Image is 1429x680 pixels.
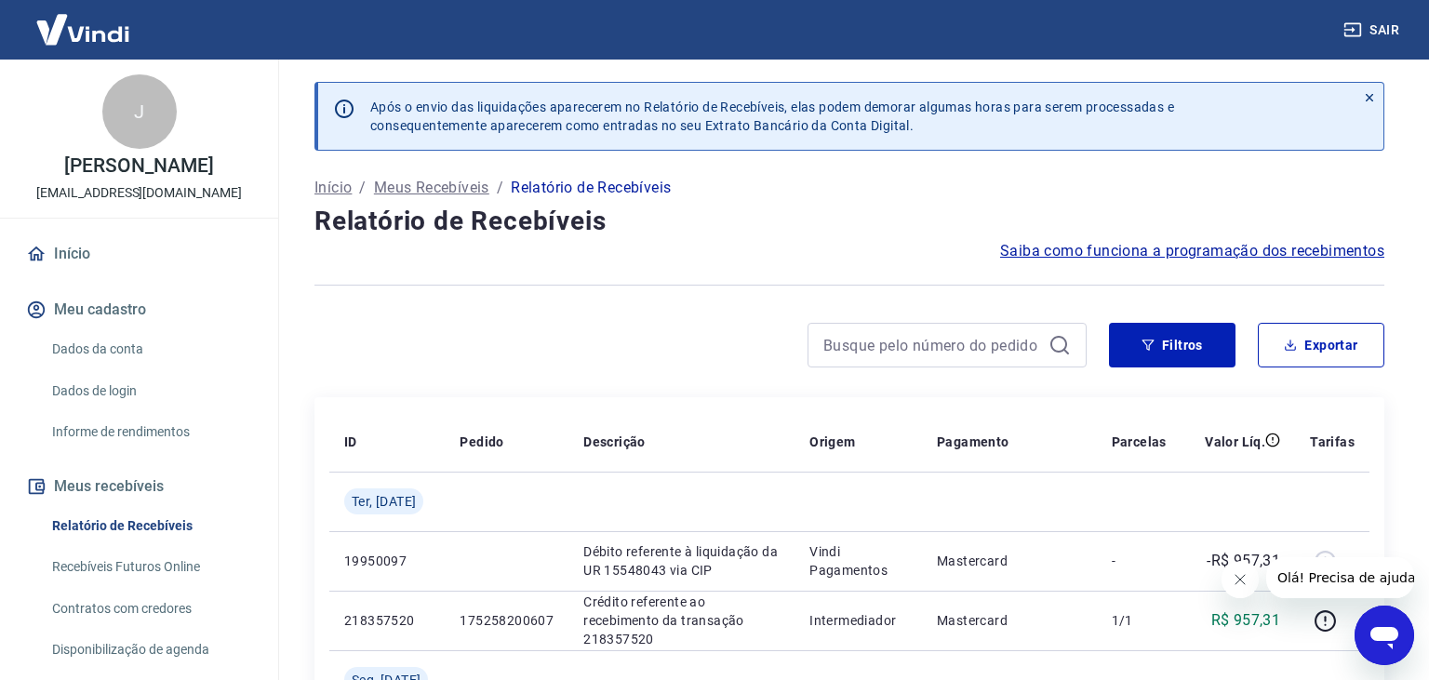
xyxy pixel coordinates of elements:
[370,98,1174,135] p: Após o envio das liquidações aparecerem no Relatório de Recebíveis, elas podem demorar algumas ho...
[344,433,357,451] p: ID
[1355,606,1414,665] iframe: Botão para abrir a janela de mensagens
[45,548,256,586] a: Recebíveis Futuros Online
[1266,557,1414,598] iframe: Mensagem da empresa
[809,433,855,451] p: Origem
[1258,323,1384,367] button: Exportar
[314,203,1384,240] h4: Relatório de Recebíveis
[314,177,352,199] a: Início
[22,289,256,330] button: Meu cadastro
[1000,240,1384,262] a: Saiba como funciona a programação dos recebimentos
[22,1,143,58] img: Vindi
[497,177,503,199] p: /
[460,433,503,451] p: Pedido
[1112,433,1167,451] p: Parcelas
[11,13,156,28] span: Olá! Precisa de ajuda?
[1112,552,1167,570] p: -
[1211,609,1281,632] p: R$ 957,31
[22,466,256,507] button: Meus recebíveis
[937,611,1082,630] p: Mastercard
[374,177,489,199] a: Meus Recebíveis
[823,331,1041,359] input: Busque pelo número do pedido
[344,552,430,570] p: 19950097
[1109,323,1235,367] button: Filtros
[359,177,366,199] p: /
[45,413,256,451] a: Informe de rendimentos
[583,433,646,451] p: Descrição
[583,542,780,580] p: Débito referente à liquidação da UR 15548043 via CIP
[352,492,416,511] span: Ter, [DATE]
[1222,561,1259,598] iframe: Fechar mensagem
[45,590,256,628] a: Contratos com credores
[1207,550,1280,572] p: -R$ 957,31
[45,372,256,410] a: Dados de login
[511,177,671,199] p: Relatório de Recebíveis
[937,552,1082,570] p: Mastercard
[937,433,1009,451] p: Pagamento
[583,593,780,648] p: Crédito referente ao recebimento da transação 218357520
[1112,611,1167,630] p: 1/1
[1340,13,1407,47] button: Sair
[1205,433,1265,451] p: Valor Líq.
[344,611,430,630] p: 218357520
[36,183,242,203] p: [EMAIL_ADDRESS][DOMAIN_NAME]
[64,156,213,176] p: [PERSON_NAME]
[809,611,907,630] p: Intermediador
[102,74,177,149] div: J
[460,611,554,630] p: 175258200607
[22,233,256,274] a: Início
[45,507,256,545] a: Relatório de Recebíveis
[1310,433,1355,451] p: Tarifas
[45,631,256,669] a: Disponibilização de agenda
[809,542,907,580] p: Vindi Pagamentos
[45,330,256,368] a: Dados da conta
